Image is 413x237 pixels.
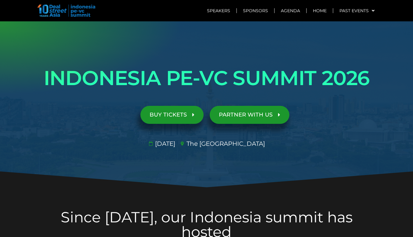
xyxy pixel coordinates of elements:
a: Agenda [275,4,306,18]
a: Sponsors [237,4,274,18]
span: PARTNER WITH US [219,112,273,118]
a: BUY TICKETS [140,106,204,124]
a: Home [307,4,333,18]
span: BUY TICKETS [150,112,187,118]
a: PARTNER WITH US [210,106,289,124]
a: Speakers [201,4,236,18]
h1: INDONESIA PE-VC SUMMIT 2026 [36,61,378,95]
a: Past Events [333,4,381,18]
span: The [GEOGRAPHIC_DATA]​ [185,139,265,148]
span: [DATE]​ [154,139,175,148]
